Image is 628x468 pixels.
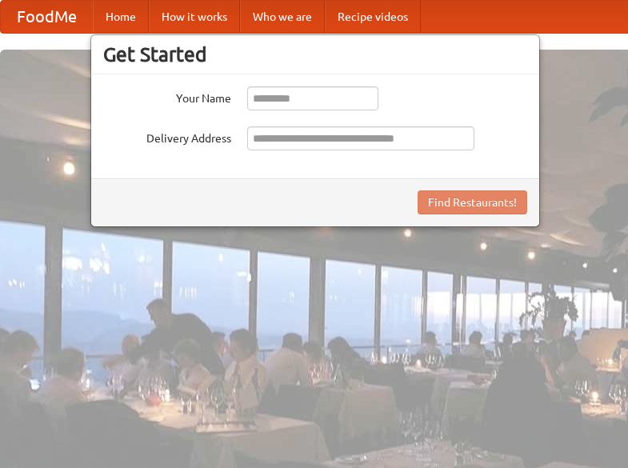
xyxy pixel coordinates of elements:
[149,1,240,33] a: How it works
[418,190,527,214] button: Find Restaurants!
[93,1,149,33] a: Home
[240,1,325,33] a: Who we are
[103,86,231,106] label: Your Name
[103,42,527,66] h3: Get Started
[1,1,93,33] a: FoodMe
[325,1,421,33] a: Recipe videos
[103,126,231,146] label: Delivery Address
